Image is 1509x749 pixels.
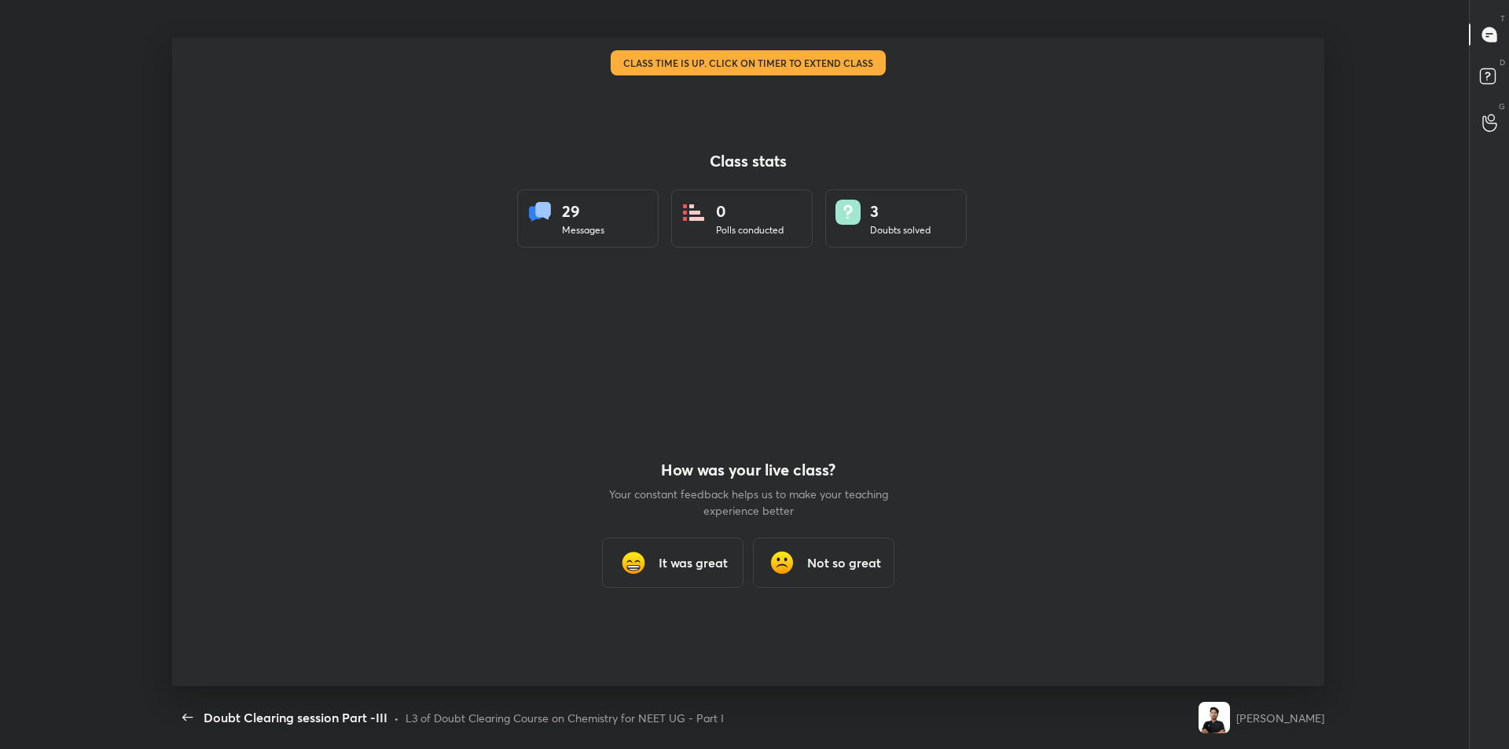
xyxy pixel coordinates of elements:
[517,152,979,171] h4: Class stats
[1199,702,1230,733] img: a23c7d1b6cba430992ed97ba714bd577.jpg
[607,461,890,479] h4: How was your live class?
[716,223,784,237] div: Polls conducted
[527,200,553,225] img: statsMessages.856aad98.svg
[1500,13,1505,24] p: T
[618,547,649,578] img: grinning_face_with_smiling_eyes_cmp.gif
[1499,101,1505,112] p: G
[659,553,728,572] h3: It was great
[562,223,604,237] div: Messages
[681,200,707,225] img: statsPoll.b571884d.svg
[1500,57,1505,68] p: D
[394,710,399,726] div: •
[807,553,881,572] h3: Not so great
[406,710,724,726] div: L3 of Doubt Clearing Course on Chemistry for NEET UG - Part I
[835,200,861,225] img: doubts.8a449be9.svg
[562,200,604,223] div: 29
[766,547,798,578] img: frowning_face_cmp.gif
[1236,710,1324,726] div: [PERSON_NAME]
[607,486,890,519] p: Your constant feedback helps us to make your teaching experience better
[204,708,387,727] div: Doubt Clearing session Part -III
[870,223,931,237] div: Doubts solved
[716,200,784,223] div: 0
[870,200,931,223] div: 3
